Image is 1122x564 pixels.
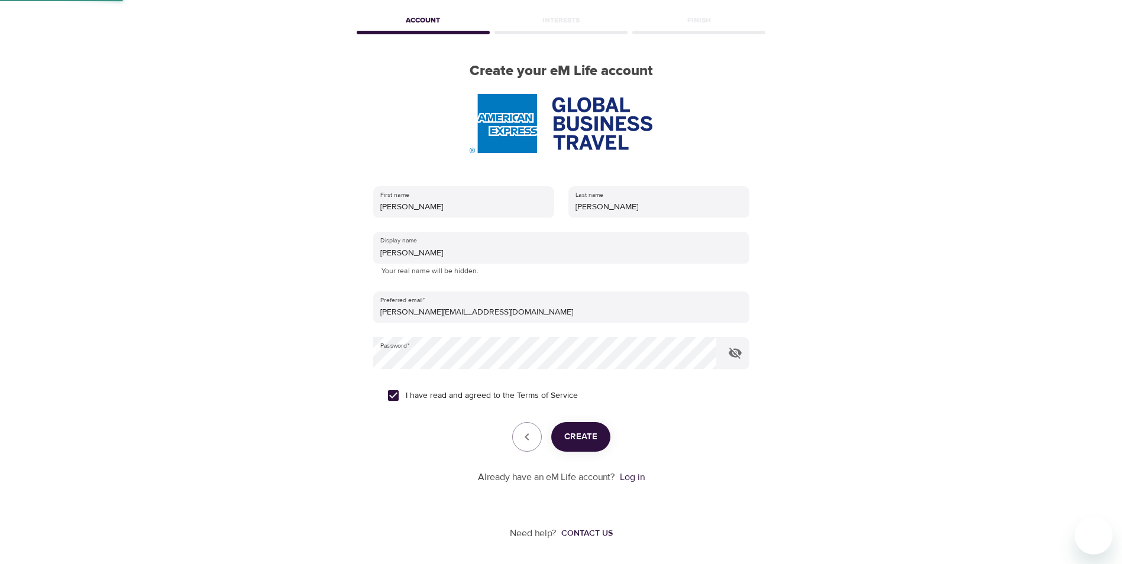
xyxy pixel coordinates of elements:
a: Log in [620,471,645,483]
a: Terms of Service [517,390,578,402]
span: Create [564,429,597,445]
p: Your real name will be hidden. [381,265,741,277]
span: I have read and agreed to the [406,390,578,402]
button: Create [551,422,610,452]
div: Contact us [561,527,613,539]
h2: Create your eM Life account [354,63,768,80]
iframe: Button to launch messaging window [1075,517,1113,555]
a: Contact us [557,527,613,539]
p: Already have an eM Life account? [478,471,615,484]
img: AmEx%20GBT%20logo.png [470,94,652,153]
p: Need help? [510,527,557,540]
